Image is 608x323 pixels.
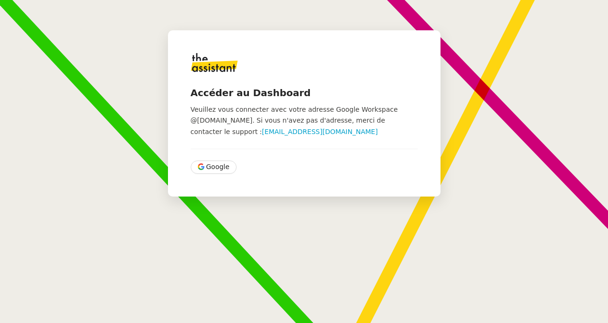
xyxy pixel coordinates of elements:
[206,161,229,172] span: Google
[191,161,237,174] button: Google
[191,106,398,135] span: Veuillez vous connecter avec votre adresse Google Workspace @[DOMAIN_NAME]. Si vous n'avez pas d'...
[191,53,238,72] img: logo
[191,86,418,99] h4: Accéder au Dashboard
[262,128,378,135] a: [EMAIL_ADDRESS][DOMAIN_NAME]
